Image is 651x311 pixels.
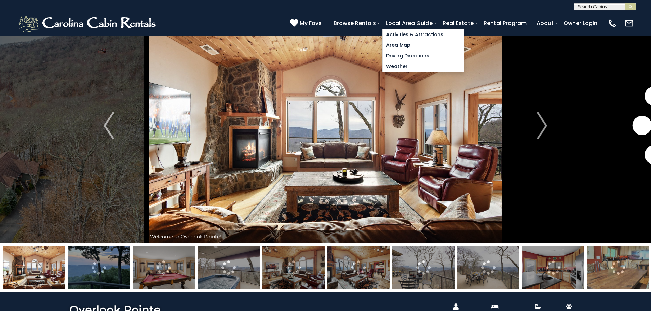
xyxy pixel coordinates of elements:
[560,17,601,29] a: Owner Login
[104,112,114,139] img: arrow
[383,51,464,61] a: Driving Directions
[68,246,130,289] img: 163278099
[383,40,464,51] a: Area Map
[133,246,195,289] img: 163477027
[300,19,322,27] span: My Favs
[457,246,519,289] img: 163476994
[383,61,464,72] a: Weather
[3,246,65,289] img: 163477009
[17,13,159,33] img: White-1-2.png
[522,246,584,289] img: 163477043
[537,112,547,139] img: arrow
[439,17,477,29] a: Real Estate
[608,18,617,28] img: phone-regular-white.png
[147,230,505,243] div: Welcome to Overlook Pointe!
[198,246,260,289] img: 163477001
[330,17,379,29] a: Browse Rentals
[327,246,390,289] img: 163477010
[624,18,634,28] img: mail-regular-white.png
[383,29,464,40] a: Activities & Attractions
[480,17,530,29] a: Rental Program
[290,19,323,28] a: My Favs
[262,246,325,289] img: 163477008
[392,246,455,289] img: 163476991
[382,17,436,29] a: Local Area Guide
[587,246,649,289] img: 164561949
[71,8,146,243] button: Previous
[504,8,580,243] button: Next
[533,17,557,29] a: About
